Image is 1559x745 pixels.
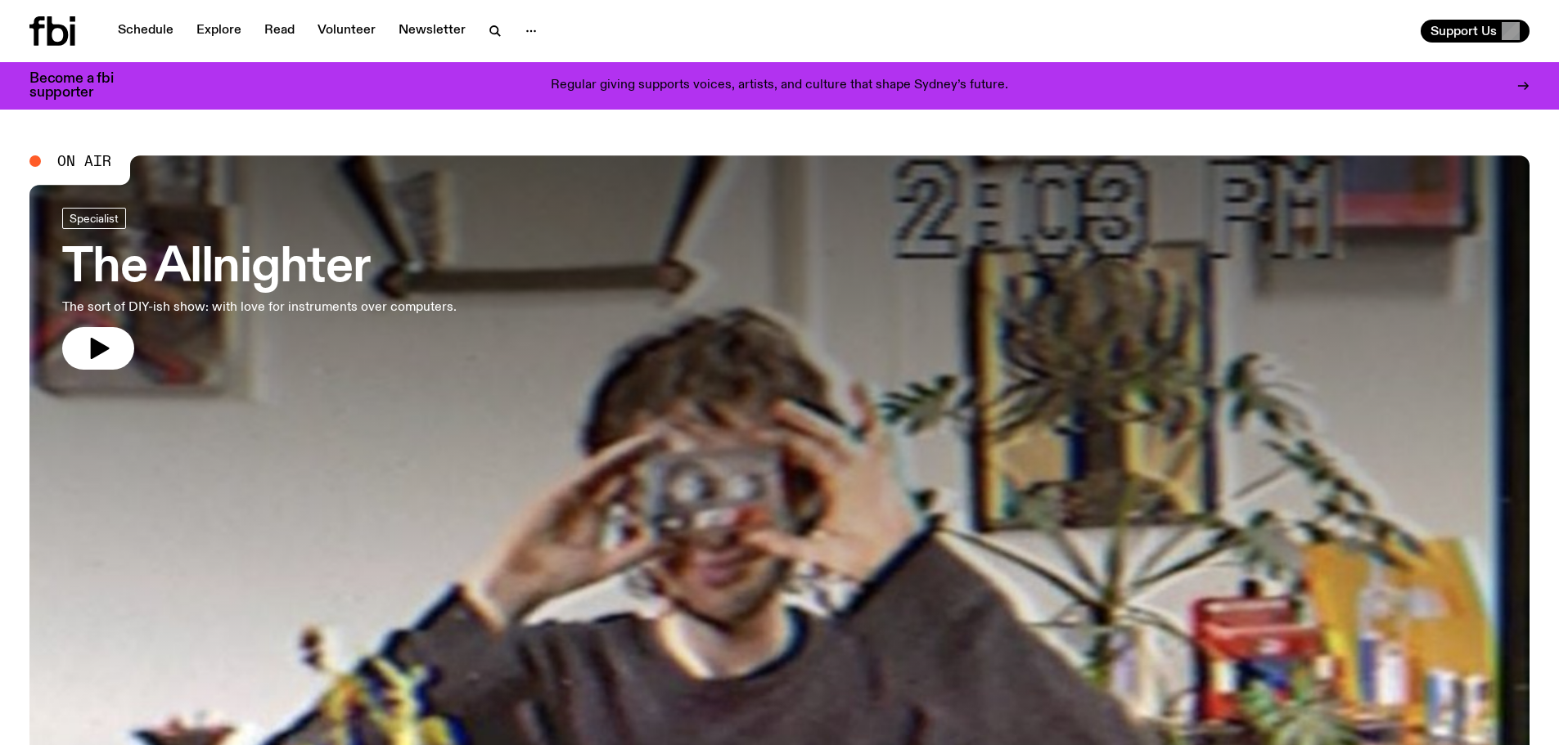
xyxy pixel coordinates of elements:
a: Schedule [108,20,183,43]
a: Newsletter [389,20,475,43]
a: Read [255,20,304,43]
p: The sort of DIY-ish show: with love for instruments over computers. [62,298,457,317]
span: On Air [57,154,111,168]
a: Volunteer [308,20,385,43]
a: Specialist [62,208,126,229]
h3: Become a fbi supporter [29,72,134,100]
button: Support Us [1421,20,1530,43]
span: Specialist [70,212,119,224]
h3: The Allnighter [62,245,457,291]
a: Explore [187,20,251,43]
a: The AllnighterThe sort of DIY-ish show: with love for instruments over computers. [62,208,457,370]
span: Support Us [1431,24,1497,38]
p: Regular giving supports voices, artists, and culture that shape Sydney’s future. [551,79,1008,93]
